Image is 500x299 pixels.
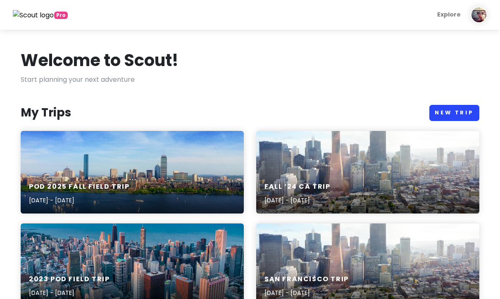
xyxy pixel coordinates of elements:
[21,105,71,120] h3: My Trips
[21,50,179,71] h1: Welcome to Scout!
[264,288,349,297] p: [DATE] - [DATE]
[13,10,54,21] img: Scout logo
[256,131,479,214] a: aerial photography of concrete buildings under blue cloudy skyFall ‘24 CA trip[DATE] - [DATE]
[21,74,479,85] p: Start planning your next adventure
[13,9,68,20] a: Pro
[29,183,129,191] h6: POD 2025 fall field trip
[434,7,464,23] a: Explore
[471,7,487,23] img: User profile
[54,12,68,19] span: greetings, globetrotter
[29,275,110,284] h6: 2023 POD Field Trip
[21,131,244,214] a: body of water near cityscape at daytimePOD 2025 fall field trip[DATE] - [DATE]
[264,196,331,205] p: [DATE] - [DATE]
[264,183,331,191] h6: Fall ‘24 CA trip
[264,275,349,284] h6: San Francisco Trip
[29,288,110,297] p: [DATE] - [DATE]
[29,196,129,205] p: [DATE] - [DATE]
[429,105,479,121] a: New Trip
